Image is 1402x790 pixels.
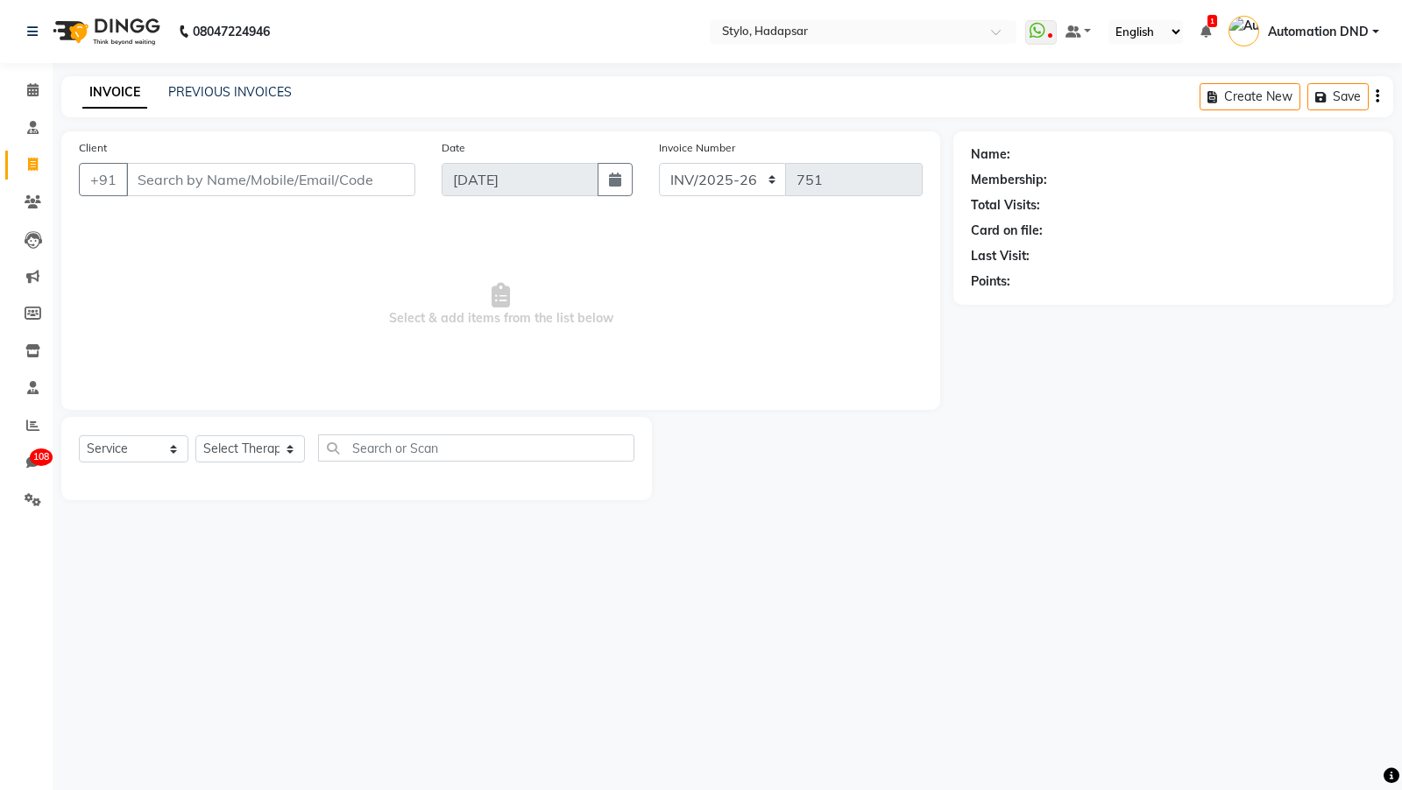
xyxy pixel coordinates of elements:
span: 108 [30,448,53,466]
a: 1 [1200,24,1211,39]
a: PREVIOUS INVOICES [168,84,292,100]
img: logo [45,7,165,56]
a: 108 [5,448,47,477]
div: Card on file: [971,222,1043,240]
div: Membership: [971,171,1047,189]
button: +91 [79,163,128,196]
input: Search or Scan [318,434,634,462]
span: Automation DND [1268,23,1369,41]
a: INVOICE [82,77,147,109]
span: 1 [1207,15,1217,27]
input: Search by Name/Mobile/Email/Code [126,163,415,196]
b: 08047224946 [193,7,270,56]
div: Last Visit: [971,247,1030,265]
div: Total Visits: [971,196,1040,215]
label: Client [79,140,107,156]
label: Invoice Number [659,140,735,156]
button: Create New [1200,83,1300,110]
label: Date [442,140,465,156]
div: Name: [971,145,1010,164]
img: Automation DND [1229,16,1259,46]
button: Save [1307,83,1369,110]
div: Points: [971,272,1010,291]
span: Select & add items from the list below [79,217,923,392]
